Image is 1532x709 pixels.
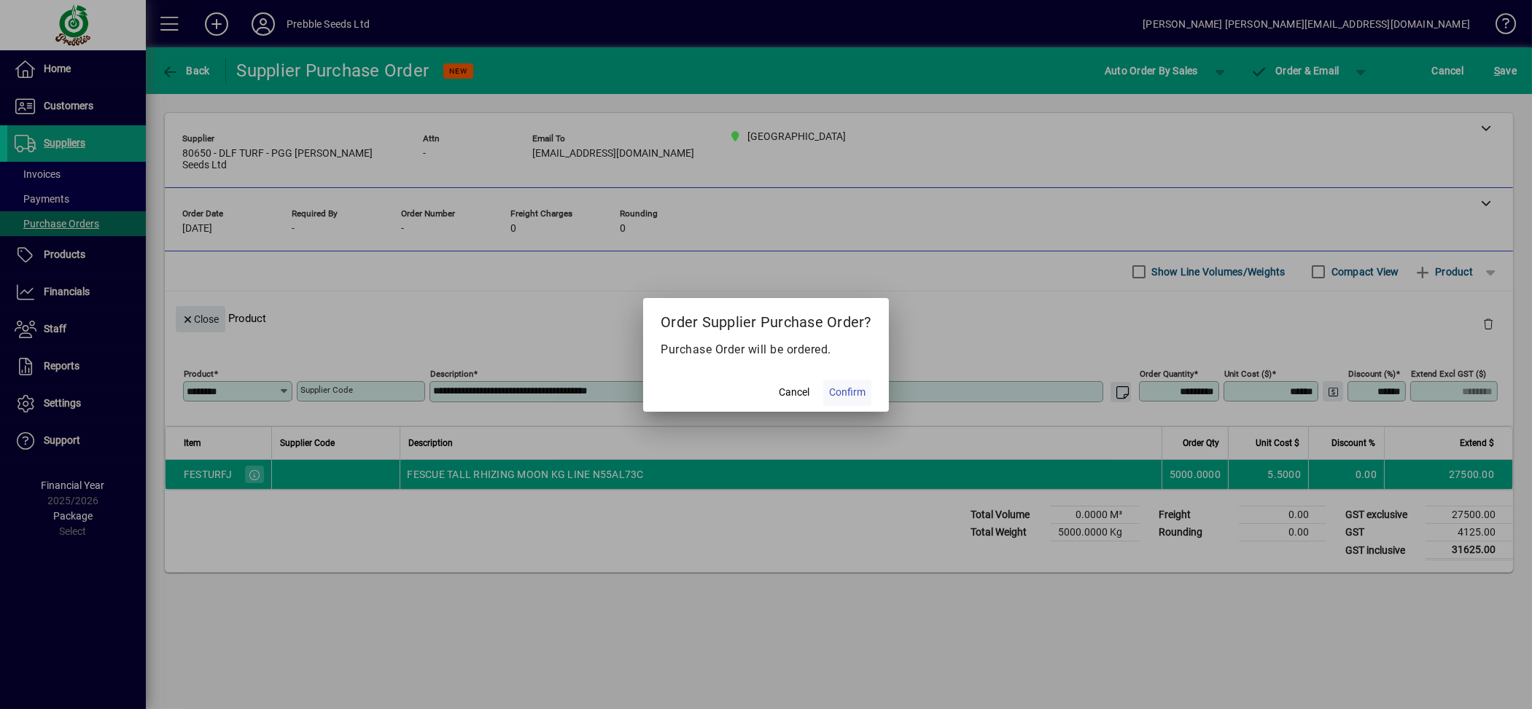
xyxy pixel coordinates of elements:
[823,380,871,406] button: Confirm
[661,341,871,359] p: Purchase Order will be ordered.
[771,380,817,406] button: Cancel
[829,385,866,400] span: Confirm
[643,298,889,340] h2: Order Supplier Purchase Order?
[779,385,809,400] span: Cancel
